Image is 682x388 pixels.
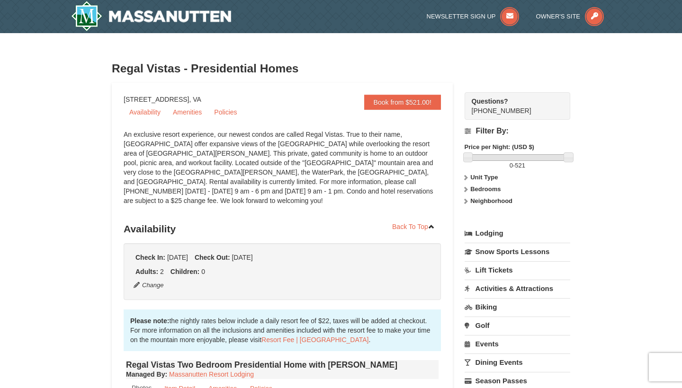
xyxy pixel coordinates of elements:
a: Book from $521.00! [364,95,441,110]
a: Events [465,335,570,353]
div: An exclusive resort experience, our newest condos are called Regal Vistas. True to their name, [G... [124,130,441,215]
span: [DATE] [232,254,252,261]
label: - [465,161,570,170]
a: Policies [208,105,242,119]
span: 0 [201,268,205,275]
span: [DATE] [167,254,188,261]
h4: Filter By: [465,127,570,135]
strong: Bedrooms [470,185,501,193]
button: Change [133,280,164,291]
span: 0 [510,162,513,169]
strong: : [126,370,167,378]
strong: Unit Type [470,174,498,181]
a: Massanutten Resort [71,1,231,31]
a: Dining Events [465,353,570,371]
a: Lodging [465,225,570,242]
a: Newsletter Sign Up [427,13,520,20]
a: Availability [124,105,166,119]
h4: Regal Vistas Two Bedroom Presidential Home with [PERSON_NAME] [126,360,439,370]
strong: Please note: [130,317,169,325]
h3: Availability [124,220,441,238]
span: Managed By [126,370,165,378]
strong: Questions? [472,97,508,105]
span: Newsletter Sign Up [427,13,496,20]
strong: Children: [170,268,199,275]
strong: Adults: [135,268,158,275]
strong: Check Out: [195,254,230,261]
a: Golf [465,317,570,334]
strong: Price per Night: (USD $) [465,143,534,150]
span: 521 [515,162,525,169]
a: Activities & Attractions [465,280,570,297]
a: Massanutten Resort Lodging [169,370,254,378]
span: Owner's Site [536,13,581,20]
div: the nightly rates below include a daily resort fee of $22, taxes will be added at checkout. For m... [124,309,441,351]
img: Massanutten Resort Logo [71,1,231,31]
a: Resort Fee | [GEOGRAPHIC_DATA] [261,336,368,344]
h3: Regal Vistas - Presidential Homes [112,59,570,78]
span: 2 [160,268,164,275]
a: Snow Sports Lessons [465,243,570,260]
span: [PHONE_NUMBER] [472,97,553,115]
a: Back To Top [386,220,441,234]
strong: Check In: [135,254,165,261]
a: Lift Tickets [465,261,570,279]
strong: Neighborhood [470,197,512,204]
a: Biking [465,298,570,316]
a: Amenities [167,105,207,119]
a: Owner's Site [536,13,604,20]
